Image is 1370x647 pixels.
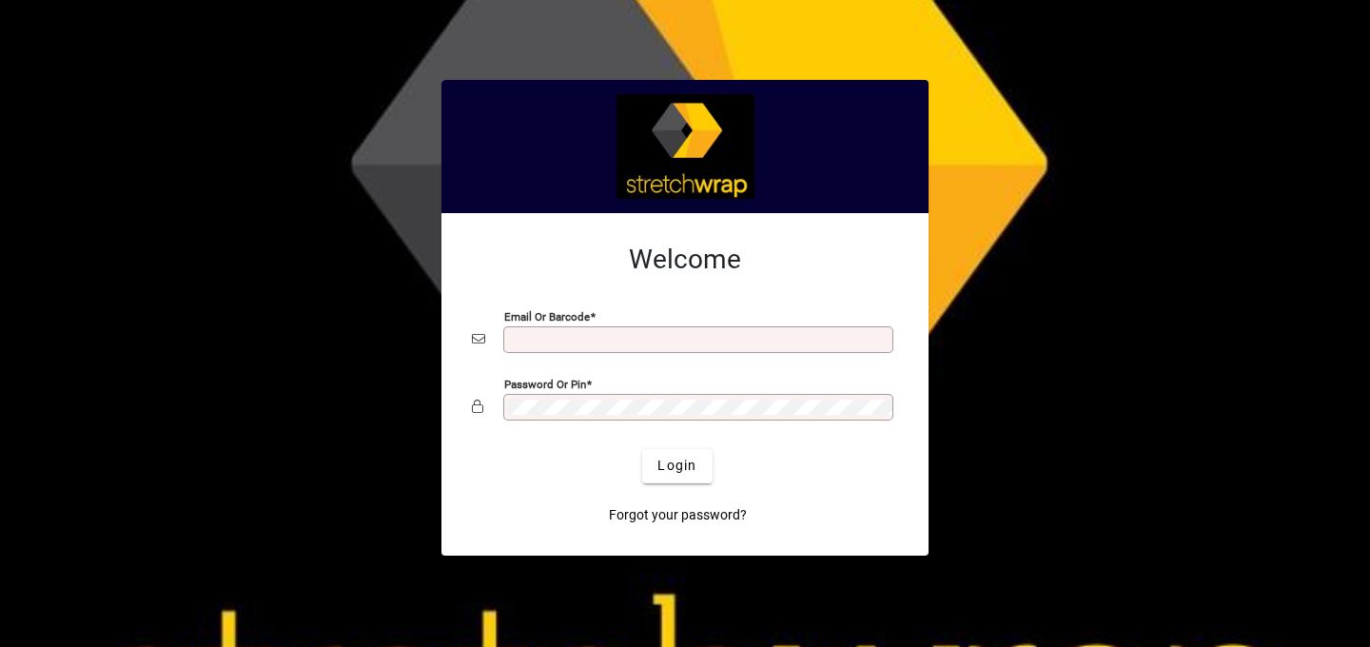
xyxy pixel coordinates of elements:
mat-label: Email or Barcode [504,309,590,323]
a: Forgot your password? [601,499,754,533]
span: Login [657,456,696,476]
span: Forgot your password? [609,505,747,525]
button: Login [642,449,712,483]
h2: Welcome [472,244,898,276]
mat-label: Password or Pin [504,377,586,390]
